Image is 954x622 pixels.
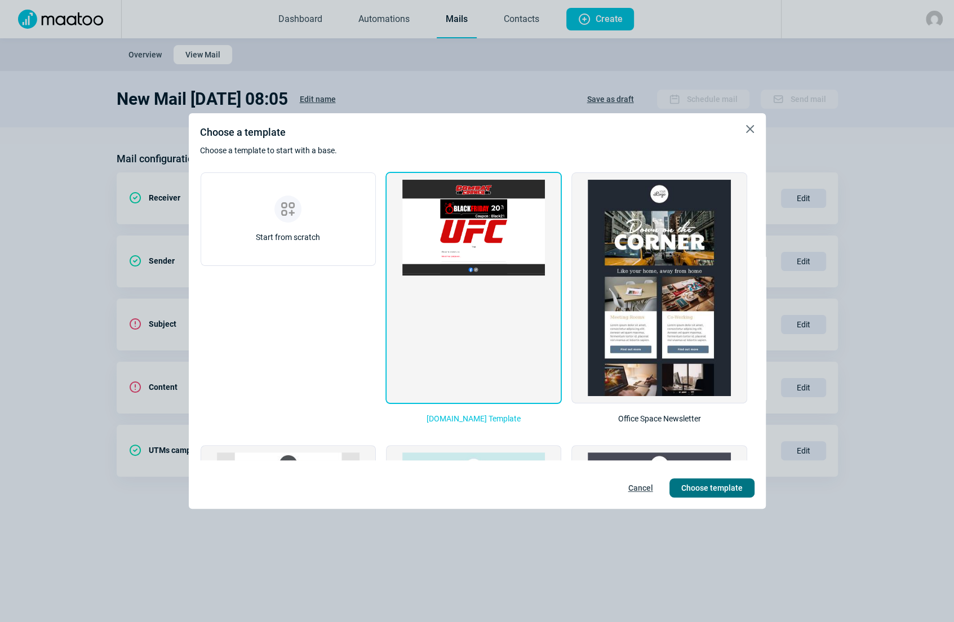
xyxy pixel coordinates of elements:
p: Office Space Newsletter [571,404,747,436]
p: [DOMAIN_NAME] Template [385,404,562,436]
span: Cancel [628,479,653,497]
button: Cancel [616,478,665,497]
span: Choose template [681,479,743,497]
h2: Choose a template to start with a base. [200,140,755,161]
span: Start from scratch [256,223,320,243]
h1: Choose a template [200,125,755,140]
button: Choose template [669,478,755,497]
